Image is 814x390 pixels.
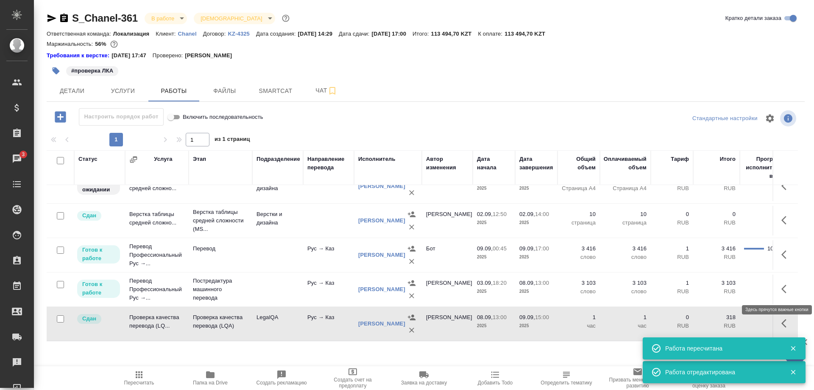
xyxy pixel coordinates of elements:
[519,280,535,286] p: 08.09,
[776,244,797,265] button: Здесь прячутся важные кнопки
[358,217,405,224] a: [PERSON_NAME]
[535,245,549,252] p: 17:00
[697,210,736,219] p: 0
[47,62,65,80] button: Добавить тэг
[460,366,531,390] button: Добавить Todo
[535,280,549,286] p: 13:00
[154,155,172,163] div: Услуга
[125,309,189,339] td: Проверка качества перевода (LQ...
[776,210,797,230] button: Здесь прячутся важные кнопки
[125,238,189,272] td: Перевод Профессиональный Рус →...
[194,13,275,24] div: В работе
[477,184,511,193] p: 2025
[562,184,596,193] p: Страница А4
[477,287,511,296] p: 2025
[371,31,413,37] p: [DATE] 17:00
[665,344,777,353] div: Работа пересчитана
[697,253,736,261] p: RUB
[322,377,383,389] span: Создать счет на предоплату
[228,31,256,37] p: KZ-4325
[535,314,549,320] p: 15:00
[76,176,121,196] div: Исполнитель назначен, приступать к работе пока рано
[405,277,418,289] button: Назначить
[776,176,797,196] button: Здесь прячутся важные кнопки
[655,322,689,330] p: RUB
[303,171,354,201] td: Рус → Каз
[49,108,72,126] button: Добавить работу
[307,155,350,172] div: Направление перевода
[655,244,689,253] p: 1
[103,366,175,390] button: Пересчитать
[776,313,797,334] button: Здесь прячутся важные кнопки
[405,311,418,324] button: Назначить
[541,380,592,386] span: Определить тематику
[725,14,781,22] span: Кратко детали заказа
[562,287,596,296] p: слово
[255,86,296,96] span: Smartcat
[153,86,194,96] span: Работы
[47,51,112,60] div: Нажми, чтобы открыть папку с инструкцией
[760,108,780,129] span: Настроить таблицу
[422,275,473,304] td: [PERSON_NAME]
[744,155,782,180] div: Прогресс исполнителя в SC
[562,244,596,253] p: 3 416
[145,13,187,24] div: В работе
[358,286,405,292] a: [PERSON_NAME]
[71,67,113,75] p: #проверка ЛКА
[655,253,689,261] p: RUB
[604,287,647,296] p: слово
[112,51,153,60] p: [DATE] 17:47
[306,85,347,96] span: Чат
[175,366,246,390] button: Папка на Drive
[531,366,602,390] button: Определить тематику
[59,13,69,23] button: Скопировать ссылку
[426,155,468,172] div: Автор изменения
[47,41,95,47] p: Маржинальность:
[113,31,156,37] p: Локализация
[562,155,596,172] div: Общий объем
[422,206,473,236] td: [PERSON_NAME]
[405,186,418,199] button: Удалить
[215,134,250,146] span: из 1 страниц
[129,155,138,164] button: Сгруппировать
[535,211,549,217] p: 14:00
[76,279,121,299] div: Исполнитель может приступить к работе
[697,219,736,227] p: RUB
[125,272,189,306] td: Перевод Профессиональный Рус →...
[405,289,418,302] button: Удалить
[388,366,460,390] button: Заявка на доставку
[562,279,596,287] p: 3 103
[303,240,354,270] td: Рус → Каз
[477,211,493,217] p: 02.09,
[562,210,596,219] p: 10
[78,155,98,163] div: Статус
[655,313,689,322] p: 0
[784,368,802,376] button: Закрыть
[493,314,507,320] p: 13:00
[519,211,535,217] p: 02.09,
[280,13,291,24] button: Доп статусы указывают на важность/срочность заказа
[478,380,513,386] span: Добавить Todo
[193,155,206,163] div: Этап
[431,31,478,37] p: 113 494,70 KZT
[82,177,115,194] p: В ожидании
[183,113,263,121] span: Включить последовательность
[203,31,228,37] p: Договор:
[52,86,92,96] span: Детали
[493,211,507,217] p: 12:50
[655,279,689,287] p: 1
[422,309,473,339] td: [PERSON_NAME]
[519,322,553,330] p: 2025
[720,155,736,163] div: Итого
[405,208,418,221] button: Назначить
[76,244,121,264] div: Исполнитель может приступить к работе
[2,148,32,169] a: 3
[519,245,535,252] p: 09.09,
[519,219,553,227] p: 2025
[604,184,647,193] p: Страница А4
[477,314,493,320] p: 08.09,
[193,313,248,330] p: Проверка качества перевода (LQA)
[519,184,553,193] p: 2025
[339,31,371,37] p: Дата сдачи:
[602,366,673,390] button: Призвать менеджера по развитию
